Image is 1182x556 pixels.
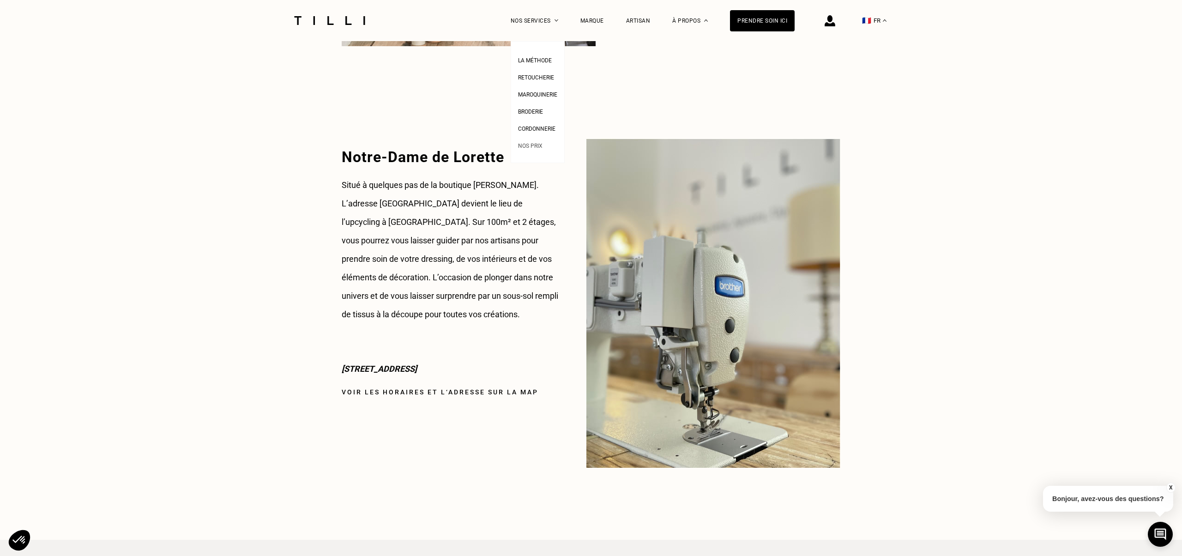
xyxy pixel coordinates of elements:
a: Marque [580,18,604,24]
span: 🇫🇷 [862,16,871,25]
a: Retoucherie [518,72,554,81]
img: icône connexion [825,15,835,26]
img: menu déroulant [883,19,886,22]
a: Maroquinerie [518,89,557,98]
a: Cordonnerie [518,123,555,133]
p: Situé à quelques pas de la boutique [PERSON_NAME]. L’adresse [GEOGRAPHIC_DATA] devient le lieu de... [342,176,559,324]
span: Retoucherie [518,74,554,81]
img: Retoucherie de vêtement et rideaux à Paris 9 [586,139,840,468]
span: Maroquinerie [518,91,557,98]
span: Broderie [518,109,543,115]
img: Menu déroulant à propos [704,19,708,22]
a: Nos prix [518,140,543,150]
a: Prendre soin ici [730,10,795,31]
h2: Notre-Dame de Lorette [342,151,559,164]
img: Menu déroulant [555,19,558,22]
a: Voir les horaires et l‘adresse sur la map [342,388,538,396]
img: Logo du service de couturière Tilli [291,16,368,25]
button: X [1166,483,1175,493]
a: Broderie [518,106,543,115]
span: Nos prix [518,143,543,149]
p: [STREET_ADDRESS] [342,360,559,378]
span: Cordonnerie [518,126,555,132]
a: Artisan [626,18,651,24]
p: Bonjour, avez-vous des questions? [1043,486,1173,512]
span: La Méthode [518,57,552,64]
a: La Méthode [518,54,552,64]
